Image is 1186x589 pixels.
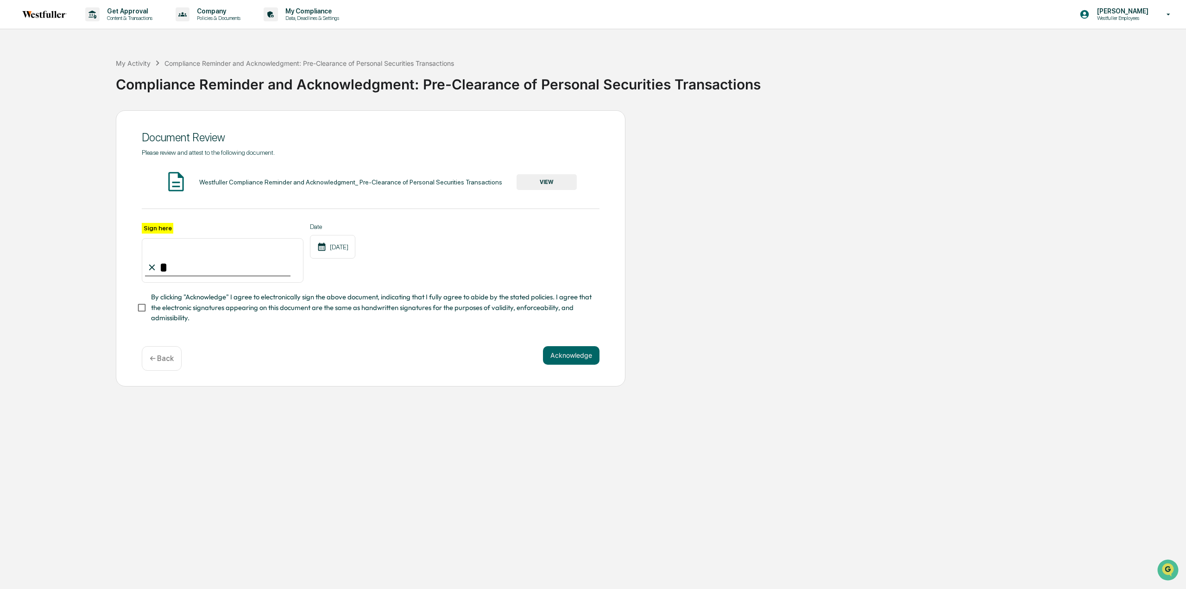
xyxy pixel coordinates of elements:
div: Compliance Reminder and Acknowledgment: Pre-Clearance of Personal Securities Transactions [164,59,454,67]
span: Preclearance [19,164,60,173]
span: Please review and attest to the following document. [142,149,275,156]
span: Attestations [76,164,115,173]
div: Start new chat [42,70,152,80]
label: Date [310,223,355,230]
p: Company [189,7,245,15]
img: Heng Yang [9,117,24,132]
div: My Activity [116,59,151,67]
button: See all [144,101,169,112]
a: 🖐️Preclearance [6,160,63,177]
p: [PERSON_NAME] [1090,7,1153,15]
a: 🗄️Attestations [63,160,119,177]
img: logo [22,11,67,18]
img: 4531339965365_218c74b014194aa58b9b_72.jpg [19,70,36,87]
div: 🗄️ [67,165,75,172]
span: [DATE] [82,126,101,133]
img: Document Icon [164,170,188,193]
p: My Compliance [278,7,344,15]
span: Pylon [92,204,112,211]
button: Start new chat [158,73,169,84]
p: Content & Transactions [100,15,157,21]
p: Westfuller Employees [1090,15,1153,21]
div: 🔎 [9,183,17,190]
label: Sign here [142,223,173,234]
div: Past conversations [9,102,62,110]
p: Data, Deadlines & Settings [278,15,344,21]
a: Powered byPylon [65,204,112,211]
button: VIEW [517,174,577,190]
p: How can we help? [9,19,169,34]
p: Policies & Documents [189,15,245,21]
div: [DATE] [310,235,355,259]
span: [PERSON_NAME] [29,126,75,133]
p: Get Approval [100,7,157,15]
span: Data Lookup [19,182,58,191]
button: Acknowledge [543,346,599,365]
a: 🔎Data Lookup [6,178,62,195]
div: 🖐️ [9,165,17,172]
div: Document Review [142,131,599,144]
span: By clicking "Acknowledge" I agree to electronically sign the above document, indicating that I fu... [151,292,592,323]
p: ← Back [150,354,174,363]
div: We're available if you need us! [42,80,127,87]
div: Westfuller Compliance Reminder and Acknowledgment_ Pre-Clearance of Personal Securities Transactions [199,178,502,186]
img: 1746055101610-c473b297-6a78-478c-a979-82029cc54cd1 [9,70,26,87]
div: Compliance Reminder and Acknowledgment: Pre-Clearance of Personal Securities Transactions [116,69,1181,93]
span: • [77,126,80,133]
iframe: Open customer support [1156,558,1181,583]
